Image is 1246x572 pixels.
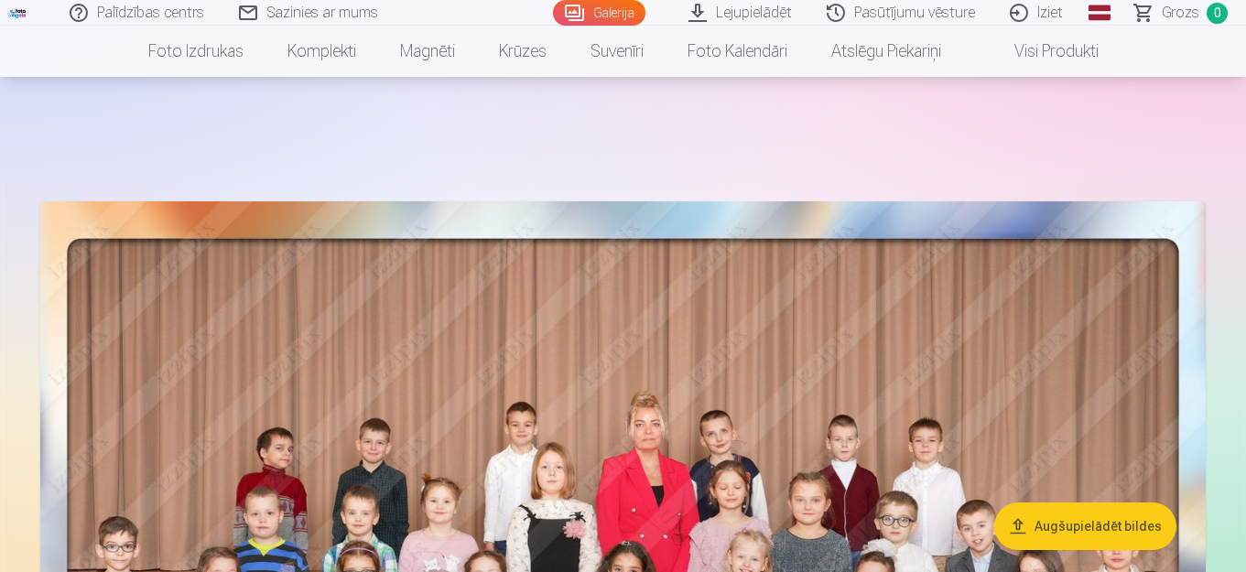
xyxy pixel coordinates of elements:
[477,26,569,77] a: Krūzes
[126,26,265,77] a: Foto izdrukas
[7,7,27,18] img: /fa1
[666,26,809,77] a: Foto kalendāri
[265,26,378,77] a: Komplekti
[809,26,963,77] a: Atslēgu piekariņi
[569,26,666,77] a: Suvenīri
[963,26,1121,77] a: Visi produkti
[1162,2,1199,24] span: Grozs
[1207,3,1228,24] span: 0
[994,502,1176,550] button: Augšupielādēt bildes
[378,26,477,77] a: Magnēti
